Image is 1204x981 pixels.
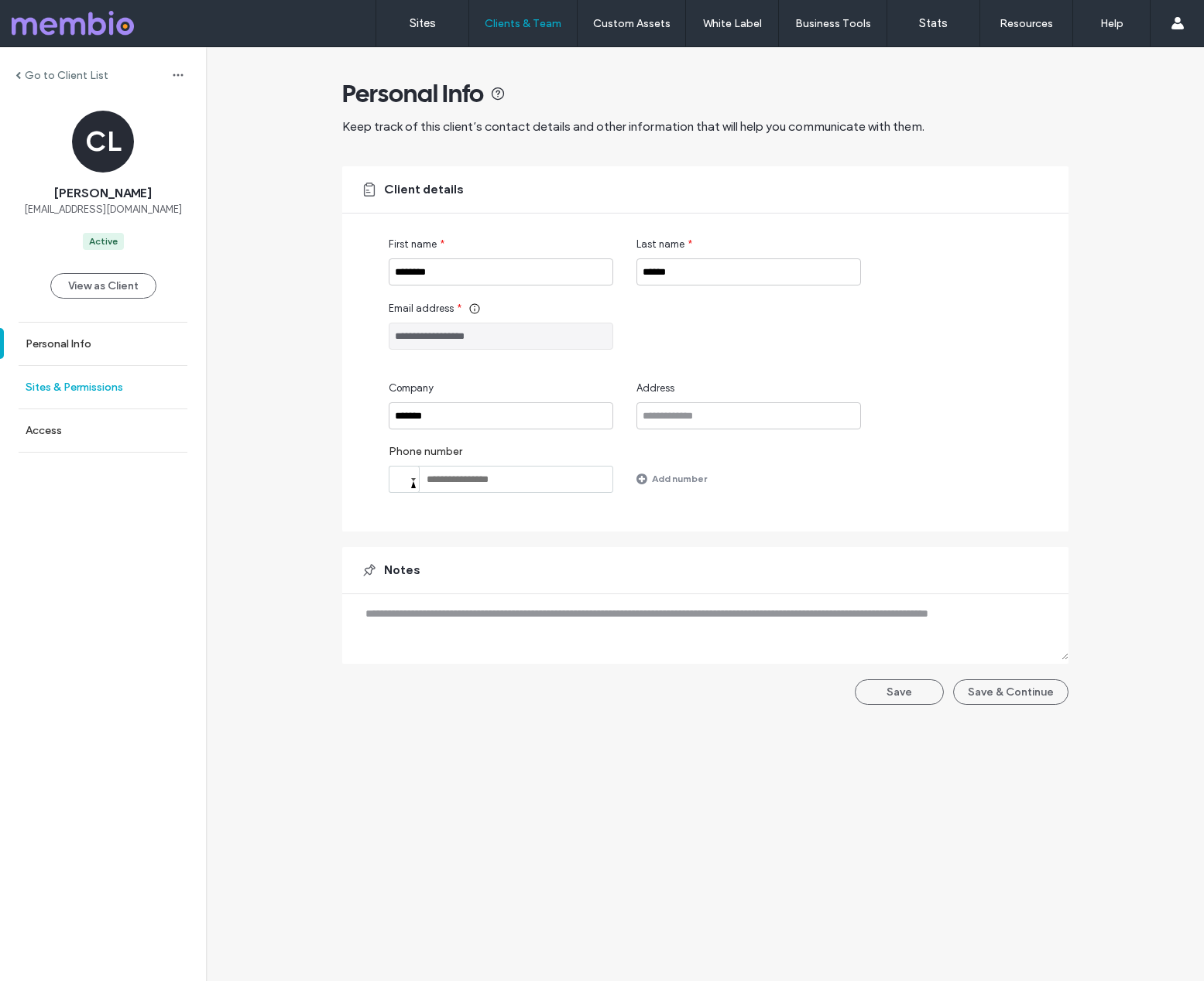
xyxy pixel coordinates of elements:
[24,202,182,217] span: [EMAIL_ADDRESS][DOMAIN_NAME]
[1000,17,1053,30] label: Resources
[703,17,762,30] label: White Label
[636,381,674,396] span: Address
[953,679,1069,705] button: Save & Continue
[54,185,152,202] span: [PERSON_NAME]
[342,119,924,134] span: Keep track of this client’s contact details and other information that will help you communicate ...
[636,237,684,252] span: Last name
[389,258,613,285] input: First name
[342,78,484,109] span: Personal Info
[389,402,613,429] input: Company
[384,562,420,579] span: Notes
[389,323,613,350] input: Email address
[26,381,123,394] label: Sites & Permissions
[855,679,944,705] button: Save
[652,465,707,492] label: Add number
[795,17,871,30] label: Business Tools
[919,16,948,30] label: Stats
[25,69,108,82] label: Go to Client List
[593,17,671,30] label: Custom Assets
[36,11,67,25] span: Help
[636,258,861,285] input: Last name
[89,234,118,248] div: Active
[389,237,437,252] span: First name
[1100,17,1123,30] label: Help
[636,402,861,429] input: Address
[389,445,613,466] label: Phone number
[389,301,454,316] span: Email address
[384,181,464,198] span: Client details
[389,381,434,396] span: Company
[410,16,436,30] label: Sites
[485,17,561,30] label: Clients & Team
[26,424,62,437] label: Access
[50,273,156,299] button: View as Client
[72,111,134,173] div: CL
[26,337,91,350] label: Personal Info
